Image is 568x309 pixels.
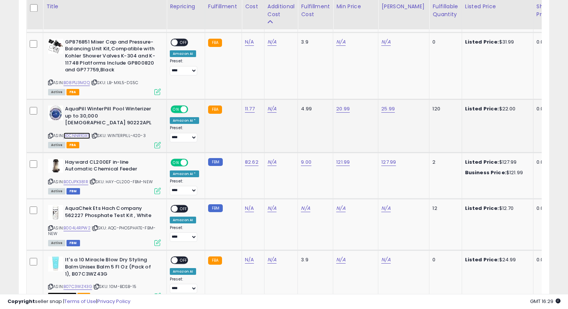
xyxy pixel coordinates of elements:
[89,179,153,185] span: | SKU: HAY-CL200-FBM-NEW
[381,205,390,212] a: N/A
[381,38,390,46] a: N/A
[66,188,80,194] span: FBM
[48,188,65,194] span: All listings currently available for purchase on Amazon
[245,158,258,166] a: 82.62
[536,256,549,263] div: 0.00
[465,205,527,212] div: $12.70
[171,159,181,166] span: ON
[187,106,199,113] span: OFF
[432,159,456,166] div: 2
[336,256,345,264] a: N/A
[48,205,63,220] img: 41o8w9iHKLL._SL40_.jpg
[245,3,261,11] div: Cost
[170,125,199,142] div: Preset:
[301,256,327,263] div: 3.9
[63,179,88,185] a: B0DJPX381R
[48,39,63,54] img: 41REdywOdAL._SL40_.jpg
[465,105,499,112] b: Listed Price:
[336,105,350,113] a: 20.99
[301,158,311,166] a: 9.00
[48,89,65,95] span: All listings currently available for purchase on Amazon
[245,256,254,264] a: N/A
[465,158,499,166] b: Listed Price:
[530,298,560,305] span: 2025-10-12 16:29 GMT
[301,106,327,112] div: 4.99
[170,117,199,124] div: Amazon AI *
[63,283,92,290] a: B07C3WZ43G
[432,205,456,212] div: 12
[465,256,499,263] b: Listed Price:
[301,39,327,45] div: 3.9
[267,256,276,264] a: N/A
[432,3,458,18] div: Fulfillable Quantity
[245,105,255,113] a: 11.77
[465,106,527,112] div: $22.00
[245,205,254,212] a: N/A
[267,158,276,166] a: N/A
[65,159,156,175] b: Hayward CL200EF in-line Automatic Chemical Feeder
[465,39,527,45] div: $31.99
[48,159,63,173] img: 31QHCQeKgeL._SL40_.jpg
[465,169,527,176] div: $121.99
[65,39,156,75] b: GP876851 Mixer Cap and Pressure-Balancing Unit Kit,Compatible with Kohler Shower Valves K-304 and...
[63,80,90,86] a: B08P1J3M2Q
[65,205,156,221] b: AquaChek Ets Hach Company 562227 Phosphate Test Kit , White
[301,3,330,18] div: Fulfillment Cost
[381,105,395,113] a: 25.99
[208,106,222,114] small: FBA
[91,80,138,86] span: | SKU: LB-MXL5-DS5C
[97,298,130,305] a: Privacy Policy
[267,3,295,18] div: Additional Cost
[465,38,499,45] b: Listed Price:
[170,3,202,11] div: Repricing
[63,225,91,231] a: B004L4RPW2
[170,225,199,242] div: Preset:
[48,106,161,147] div: ASIN:
[208,204,223,212] small: FBM
[208,39,222,47] small: FBA
[178,206,190,212] span: OFF
[65,106,156,128] b: AquaPill WinterPill Pool Winterizer up to 30,000 [DEMOGRAPHIC_DATA] 90222APL
[465,205,499,212] b: Listed Price:
[536,159,549,166] div: 0.00
[93,283,136,289] span: | SKU: 10M-BDSB-15
[432,39,456,45] div: 0
[465,169,506,176] b: Business Price:
[432,256,456,263] div: 0
[336,38,345,46] a: N/A
[536,3,551,18] div: Ship Price
[48,240,65,246] span: All listings currently available for purchase on Amazon
[432,106,456,112] div: 120
[48,205,161,245] div: ASIN:
[8,298,35,305] strong: Copyright
[91,133,146,139] span: | SKU: WINTERPILL-420-3
[170,59,199,75] div: Preset:
[208,256,222,265] small: FBA
[170,277,199,294] div: Preset:
[536,39,549,45] div: 0.00
[170,217,196,223] div: Amazon AI
[336,158,350,166] a: 121.99
[536,106,549,112] div: 0.00
[171,106,181,113] span: ON
[267,205,276,212] a: N/A
[46,3,163,11] div: Title
[170,170,199,177] div: Amazon AI *
[336,205,345,212] a: N/A
[178,39,190,45] span: OFF
[48,142,65,148] span: All listings currently available for purchase on Amazon
[301,205,310,212] a: N/A
[245,38,254,46] a: N/A
[336,3,375,11] div: Min Price
[66,89,79,95] span: FBA
[208,158,223,166] small: FBM
[465,159,527,166] div: $127.99
[381,158,396,166] a: 127.99
[208,3,239,11] div: Fulfillment
[381,256,390,264] a: N/A
[48,225,156,236] span: | SKU: AQC-PHOSPHATE-FBM-NEW
[381,3,426,11] div: [PERSON_NAME]
[170,179,199,196] div: Preset:
[267,38,276,46] a: N/A
[536,205,549,212] div: 0.00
